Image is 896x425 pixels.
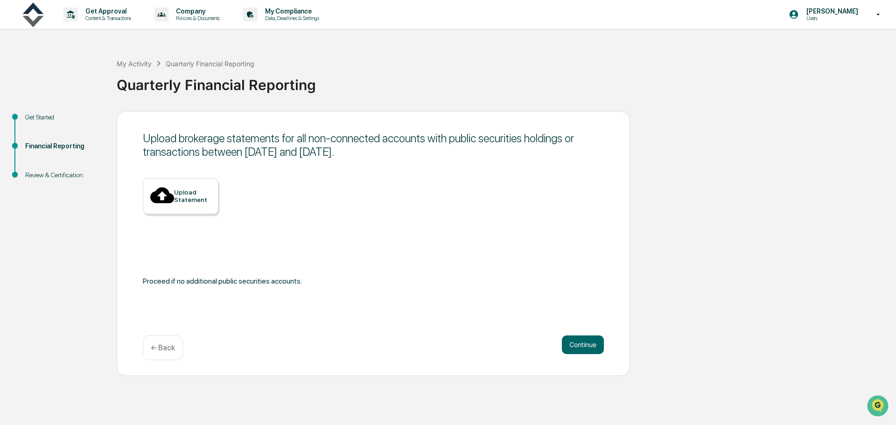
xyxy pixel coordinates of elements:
[166,60,254,68] div: Quarterly Financial Reporting
[25,141,102,151] div: Financial Reporting
[25,112,102,122] div: Get Started
[168,7,224,15] p: Company
[562,335,604,354] button: Continue
[32,81,118,88] div: We're available if you need us!
[799,7,863,15] p: [PERSON_NAME]
[64,114,119,131] a: 🗄️Attestations
[19,118,60,127] span: Preclearance
[9,118,17,126] div: 🖐️
[25,170,102,180] div: Review & Certification
[6,132,63,148] a: 🔎Data Lookup
[68,118,75,126] div: 🗄️
[77,118,116,127] span: Attestations
[6,114,64,131] a: 🖐️Preclearance
[151,343,175,352] p: ← Back
[32,71,153,81] div: Start new chat
[9,136,17,144] div: 🔎
[117,60,152,68] div: My Activity
[258,15,324,21] p: Data, Deadlines & Settings
[19,135,59,145] span: Data Lookup
[78,7,136,15] p: Get Approval
[9,71,26,88] img: 1746055101610-c473b297-6a78-478c-a979-82029cc54cd1
[22,2,45,28] img: logo
[143,132,604,159] div: Upload brokerage statements for all non-connected accounts with public securities holdings or tra...
[66,158,113,165] a: Powered byPylon
[117,69,891,93] div: Quarterly Financial Reporting
[159,74,170,85] button: Start new chat
[168,15,224,21] p: Policies & Documents
[78,15,136,21] p: Content & Transactions
[174,188,211,203] div: Upload Statement
[9,20,170,35] p: How can we help?
[93,158,113,165] span: Pylon
[143,274,604,288] div: Proceed if no additional public securities accounts.
[799,15,863,21] p: Users
[866,394,891,419] iframe: Open customer support
[258,7,324,15] p: My Compliance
